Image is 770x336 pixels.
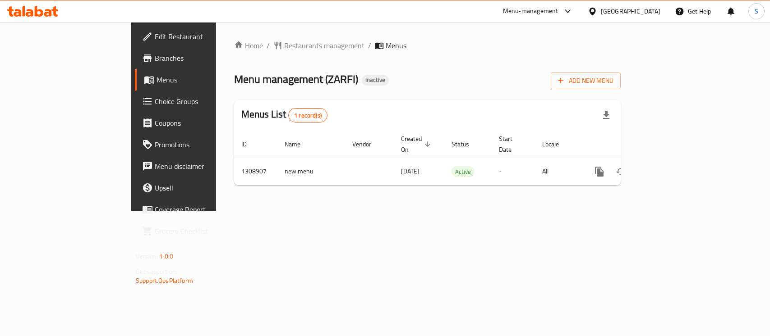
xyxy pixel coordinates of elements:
[135,26,260,47] a: Edit Restaurant
[277,158,345,185] td: new menu
[155,182,253,193] span: Upsell
[284,40,364,51] span: Restaurants management
[352,139,383,150] span: Vendor
[136,250,158,262] span: Version:
[401,165,420,177] span: [DATE]
[558,75,613,86] span: Add New Menu
[581,131,682,158] th: Actions
[135,134,260,155] a: Promotions
[452,139,481,150] span: Status
[610,161,632,182] button: Change Status
[136,266,177,277] span: Get support on:
[542,139,571,150] span: Locale
[267,40,270,51] li: /
[155,31,253,42] span: Edit Restaurant
[492,158,535,185] td: -
[362,76,389,84] span: Inactive
[135,177,260,199] a: Upsell
[241,108,327,123] h2: Menus List
[401,133,433,155] span: Created On
[368,40,371,51] li: /
[155,204,253,215] span: Coverage Report
[135,91,260,112] a: Choice Groups
[601,6,660,16] div: [GEOGRAPHIC_DATA]
[234,69,358,89] span: Menu management ( ZARFI )
[135,220,260,242] a: Grocery Checklist
[135,69,260,91] a: Menus
[589,161,610,182] button: more
[155,161,253,172] span: Menu disclaimer
[241,139,258,150] span: ID
[155,118,253,128] span: Coupons
[155,226,253,236] span: Grocery Checklist
[234,40,621,51] nav: breadcrumb
[499,133,524,155] span: Start Date
[551,73,621,89] button: Add New Menu
[273,40,364,51] a: Restaurants management
[285,139,312,150] span: Name
[288,108,327,123] div: Total records count
[159,250,173,262] span: 1.0.0
[595,104,617,126] div: Export file
[362,75,389,86] div: Inactive
[135,155,260,177] a: Menu disclaimer
[136,275,193,286] a: Support.OpsPlatform
[135,199,260,220] a: Coverage Report
[157,74,253,85] span: Menus
[503,6,558,17] div: Menu-management
[452,167,475,177] span: Active
[135,47,260,69] a: Branches
[289,111,327,120] span: 1 record(s)
[234,131,682,186] table: enhanced table
[535,158,581,185] td: All
[155,139,253,150] span: Promotions
[755,6,758,16] span: S
[155,53,253,64] span: Branches
[155,96,253,107] span: Choice Groups
[135,112,260,134] a: Coupons
[386,40,406,51] span: Menus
